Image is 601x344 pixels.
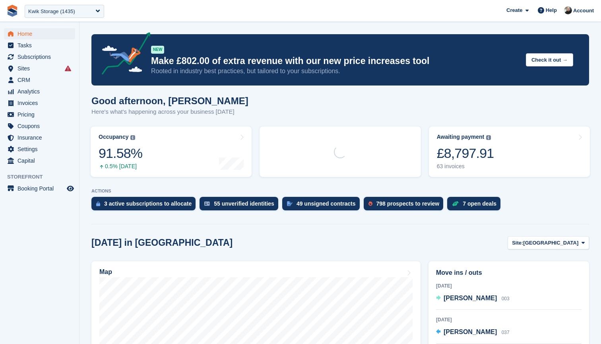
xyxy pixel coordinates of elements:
img: icon-info-grey-7440780725fd019a000dd9b08b2336e03edf1995a4989e88bcd33f0948082b44.svg [486,135,491,140]
span: Account [573,7,594,15]
div: NEW [151,46,164,54]
h2: Move ins / outs [436,268,582,278]
span: Create [506,6,522,14]
a: 3 active subscriptions to allocate [91,197,200,214]
h2: [DATE] in [GEOGRAPHIC_DATA] [91,237,233,248]
div: 49 unsigned contracts [297,200,356,207]
a: menu [4,74,75,86]
p: ACTIONS [91,189,589,194]
img: price-adjustments-announcement-icon-8257ccfd72463d97f412b2fc003d46551f7dbcb40ab6d574587a9cd5c0d94... [95,32,151,78]
div: 798 prospects to review [376,200,440,207]
a: Occupancy 91.58% 0.5% [DATE] [91,126,252,177]
a: menu [4,51,75,62]
img: active_subscription_to_allocate_icon-d502201f5373d7db506a760aba3b589e785aa758c864c3986d89f69b8ff3... [96,201,100,206]
span: Home [17,28,65,39]
h2: Map [99,268,112,276]
span: Help [546,6,557,14]
span: Settings [17,144,65,155]
div: Awaiting payment [437,134,485,140]
i: Smart entry sync failures have occurred [65,65,71,72]
span: Sites [17,63,65,74]
div: 63 invoices [437,163,494,170]
a: 55 unverified identities [200,197,282,214]
span: Analytics [17,86,65,97]
img: stora-icon-8386f47178a22dfd0bd8f6a31ec36ba5ce8667c1dd55bd0f319d3a0aa187defe.svg [6,5,18,17]
a: menu [4,109,75,120]
span: [PERSON_NAME] [444,328,497,335]
p: Here's what's happening across your business [DATE] [91,107,248,117]
a: [PERSON_NAME] 037 [436,327,510,338]
div: 7 open deals [463,200,496,207]
div: £8,797.91 [437,145,494,161]
a: menu [4,183,75,194]
span: Site: [512,239,523,247]
span: 003 [502,296,510,301]
span: Insurance [17,132,65,143]
div: Kwik Storage (1435) [28,8,75,16]
a: menu [4,28,75,39]
span: Tasks [17,40,65,51]
img: deal-1b604bf984904fb50ccaf53a9ad4b4a5d6e5aea283cecdc64d6e3604feb123c2.svg [452,201,459,206]
a: 49 unsigned contracts [282,197,364,214]
span: [GEOGRAPHIC_DATA] [523,239,578,247]
a: menu [4,40,75,51]
a: 798 prospects to review [364,197,448,214]
span: [PERSON_NAME] [444,295,497,301]
a: Awaiting payment £8,797.91 63 invoices [429,126,590,177]
div: Occupancy [99,134,128,140]
a: menu [4,120,75,132]
span: CRM [17,74,65,86]
a: menu [4,155,75,166]
span: Invoices [17,97,65,109]
h1: Good afternoon, [PERSON_NAME] [91,95,248,106]
a: 7 open deals [447,197,504,214]
a: [PERSON_NAME] 003 [436,293,510,304]
button: Site: [GEOGRAPHIC_DATA] [508,236,589,249]
a: menu [4,132,75,143]
span: Coupons [17,120,65,132]
div: [DATE] [436,282,582,290]
div: 3 active subscriptions to allocate [104,200,192,207]
a: menu [4,63,75,74]
span: Capital [17,155,65,166]
button: Check it out → [526,53,573,66]
div: 55 unverified identities [214,200,274,207]
a: menu [4,144,75,155]
img: contract_signature_icon-13c848040528278c33f63329250d36e43548de30e8caae1d1a13099fd9432cc5.svg [287,201,293,206]
a: menu [4,86,75,97]
div: 0.5% [DATE] [99,163,142,170]
span: Booking Portal [17,183,65,194]
img: Tom Huddleston [564,6,572,14]
span: 037 [502,330,510,335]
div: 91.58% [99,145,142,161]
img: icon-info-grey-7440780725fd019a000dd9b08b2336e03edf1995a4989e88bcd33f0948082b44.svg [130,135,135,140]
img: prospect-51fa495bee0391a8d652442698ab0144808aea92771e9ea1ae160a38d050c398.svg [368,201,372,206]
img: verify_identity-adf6edd0f0f0b5bbfe63781bf79b02c33cf7c696d77639b501bdc392416b5a36.svg [204,201,210,206]
p: Rooted in industry best practices, but tailored to your subscriptions. [151,67,520,76]
span: Subscriptions [17,51,65,62]
span: Storefront [7,173,79,181]
div: [DATE] [436,316,582,323]
p: Make £802.00 of extra revenue with our new price increases tool [151,55,520,67]
a: menu [4,97,75,109]
a: Preview store [66,184,75,193]
span: Pricing [17,109,65,120]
